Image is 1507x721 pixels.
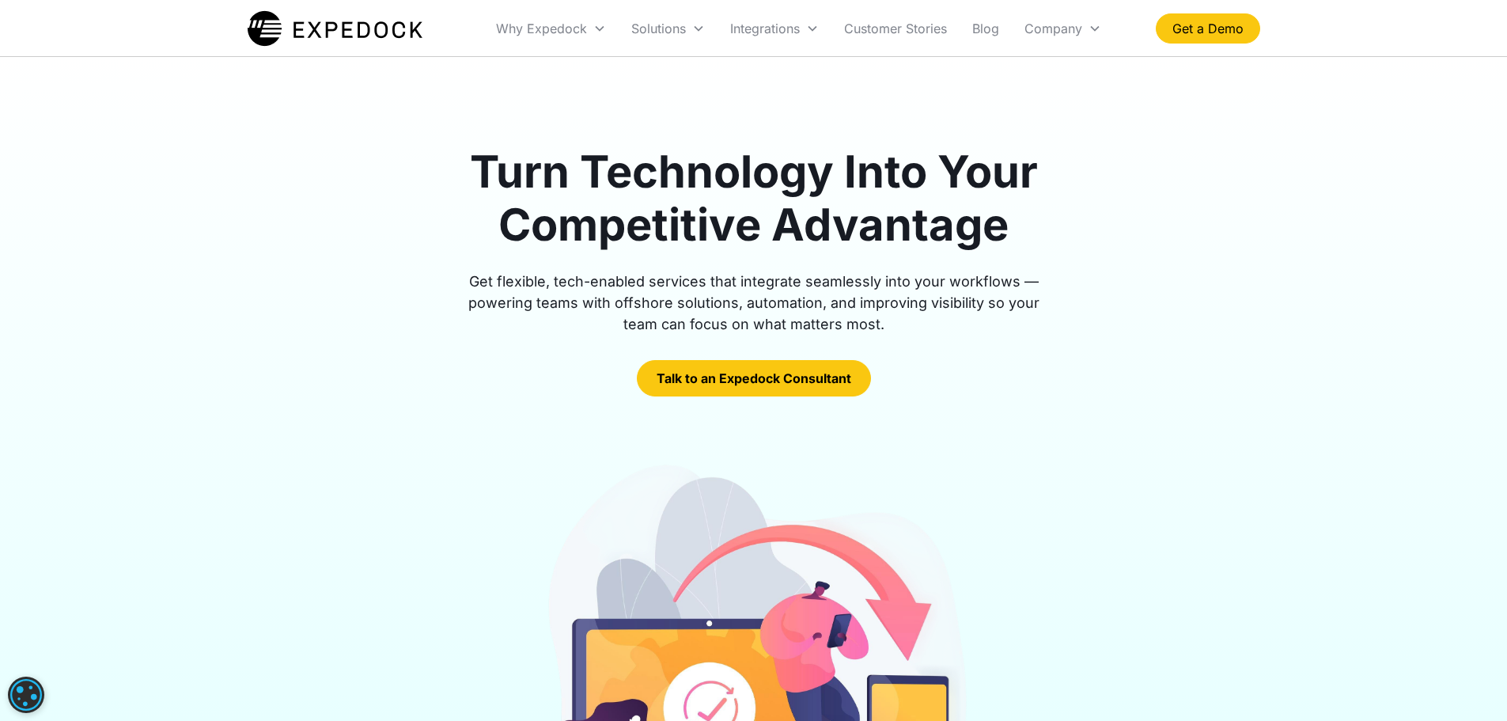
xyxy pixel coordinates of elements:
a: Blog [960,2,1012,55]
div: Integrations [718,2,831,55]
iframe: Chat Widget [1428,645,1507,721]
div: Solutions [631,21,686,36]
div: Get flexible, tech-enabled services that integrate seamlessly into your workflows — powering team... [450,271,1058,335]
a: Talk to an Expedock Consultant [637,360,871,397]
div: Why Expedock [483,2,619,55]
div: Solutions [619,2,718,55]
div: Why Expedock [496,21,587,36]
h1: Turn Technology Into Your Competitive Advantage [450,146,1058,252]
a: Customer Stories [831,2,960,55]
div: Company [1024,21,1082,36]
div: Integrations [730,21,800,36]
img: Expedock Logo [248,9,422,48]
a: Get a Demo [1156,13,1260,44]
div: Company [1012,2,1114,55]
